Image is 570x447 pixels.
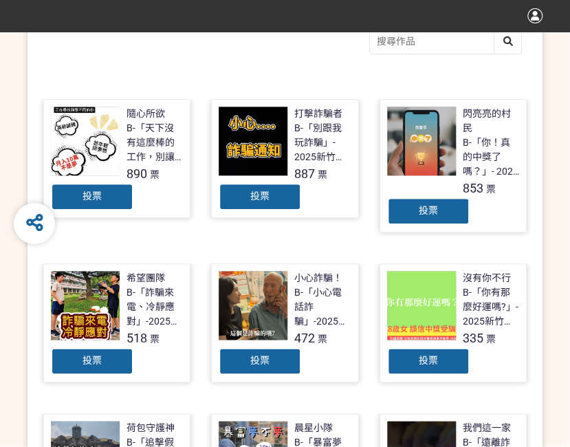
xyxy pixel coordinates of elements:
span: 472 [294,331,315,345]
span: 票 [318,169,327,180]
div: 荷包守護神 [127,421,175,435]
span: 890 [127,166,147,181]
div: B-「你！真的中獎了嗎？」- 2025新竹市反詐視界影片徵件 [463,135,520,179]
div: 閃亮亮的村民 [463,107,520,135]
a: 小心詐騙！B-「小心電話詐騙」-2025新竹市反詐視界影片徵件472票投票 [211,263,359,382]
div: B-「你有那麼好運嗎?」- 2025新竹市反詐視界影片徵件 [463,285,520,329]
div: B-「詐騙來電、冷靜應對」-2025新竹市反詐視界影片徵件 [127,285,184,329]
div: 隨心所欲 [127,107,165,121]
span: 投票 [83,190,102,201]
span: 票 [486,334,496,345]
div: 沒有你不行 [463,271,511,285]
span: 853 [463,181,483,195]
input: 搜尋作品 [370,30,521,54]
span: 投票 [250,190,270,201]
div: 我們這一家 [463,421,511,435]
span: 投票 [250,355,270,366]
div: B-「別跟我玩詐騙」- 2025新竹市反詐視界影片徵件 [294,121,351,164]
span: 投票 [419,205,438,216]
a: 隨心所欲B-「天下沒有這麼棒的工作，別讓你的求職夢變成惡夢！」- 2025新竹市反詐視界影片徵件890票投票 [43,99,191,218]
div: 小心詐騙！ [294,271,342,285]
span: 518 [127,331,147,345]
div: B-「小心電話詐騙」-2025新竹市反詐視界影片徵件 [294,285,351,329]
a: 希望團隊B-「詐騙來電、冷靜應對」-2025新竹市反詐視界影片徵件518票投票 [43,263,191,382]
span: 335 [463,331,483,345]
a: 打擊詐騙者B-「別跟我玩詐騙」- 2025新竹市反詐視界影片徵件887票投票 [211,99,359,218]
span: 票 [318,334,327,345]
span: 887 [294,166,315,181]
a: 閃亮亮的村民B-「你！真的中獎了嗎？」- 2025新竹市反詐視界影片徵件853票投票 [380,99,527,232]
div: 希望團隊 [127,271,165,285]
div: 晨星小隊 [294,421,333,435]
div: 打擊詐騙者 [294,107,342,121]
a: 沒有你不行B-「你有那麼好運嗎?」- 2025新竹市反詐視界影片徵件335票投票 [380,263,527,382]
span: 票 [150,334,160,345]
span: 投票 [83,355,102,366]
span: 票 [486,184,496,195]
span: 票 [150,169,160,180]
span: 投票 [419,355,438,366]
div: B-「天下沒有這麼棒的工作，別讓你的求職夢變成惡夢！」- 2025新竹市反詐視界影片徵件 [127,121,184,164]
